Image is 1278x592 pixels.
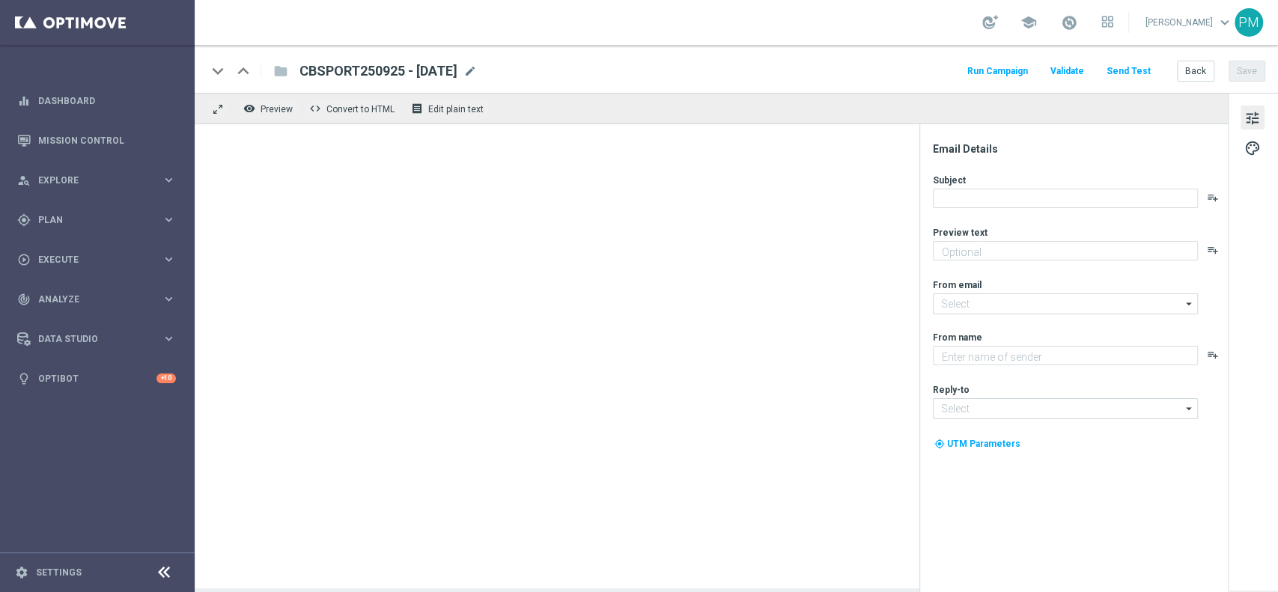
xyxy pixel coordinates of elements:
[933,293,1198,314] input: Select
[17,372,31,385] i: lightbulb
[933,279,982,291] label: From email
[407,99,490,118] button: receipt Edit plain text
[38,176,162,185] span: Explore
[162,332,176,346] i: keyboard_arrow_right
[156,373,176,383] div: +10
[162,213,176,227] i: keyboard_arrow_right
[38,358,156,398] a: Optibot
[17,253,162,266] div: Execute
[428,104,484,115] span: Edit plain text
[38,335,162,344] span: Data Studio
[933,227,988,239] label: Preview text
[17,332,162,346] div: Data Studio
[933,436,1022,452] button: my_location UTM Parameters
[16,95,177,107] button: equalizer Dashboard
[1207,192,1219,204] button: playlist_add
[1235,8,1263,37] div: PM
[947,439,1020,449] span: UTM Parameters
[1244,138,1261,158] span: palette
[17,213,31,227] i: gps_fixed
[16,254,177,266] button: play_circle_outline Execute keyboard_arrow_right
[16,373,177,385] button: lightbulb Optibot +10
[1104,61,1153,82] button: Send Test
[1144,11,1235,34] a: [PERSON_NAME]keyboard_arrow_down
[463,64,477,78] span: mode_edit
[933,142,1226,156] div: Email Details
[309,103,321,115] span: code
[1048,61,1086,82] button: Validate
[17,358,176,398] div: Optibot
[16,293,177,305] button: track_changes Analyze keyboard_arrow_right
[17,253,31,266] i: play_circle_outline
[16,333,177,345] button: Data Studio keyboard_arrow_right
[17,174,162,187] div: Explore
[1241,106,1265,129] button: tune
[933,332,982,344] label: From name
[38,216,162,225] span: Plan
[240,99,299,118] button: remove_red_eye Preview
[17,293,162,306] div: Analyze
[162,292,176,306] i: keyboard_arrow_right
[934,439,945,449] i: my_location
[1177,61,1214,82] button: Back
[162,173,176,187] i: keyboard_arrow_right
[15,566,28,579] i: settings
[1207,244,1219,256] button: playlist_add
[965,61,1030,82] button: Run Campaign
[261,104,293,115] span: Preview
[17,120,176,160] div: Mission Control
[243,103,255,115] i: remove_red_eye
[933,174,966,186] label: Subject
[933,384,970,396] label: Reply-to
[38,120,176,160] a: Mission Control
[411,103,423,115] i: receipt
[1182,294,1197,314] i: arrow_drop_down
[38,81,176,120] a: Dashboard
[1020,14,1037,31] span: school
[162,252,176,266] i: keyboard_arrow_right
[36,568,82,577] a: Settings
[1050,66,1084,76] span: Validate
[1217,14,1233,31] span: keyboard_arrow_down
[38,295,162,304] span: Analyze
[16,214,177,226] button: gps_fixed Plan keyboard_arrow_right
[17,213,162,227] div: Plan
[1182,399,1197,418] i: arrow_drop_down
[1229,61,1265,82] button: Save
[17,94,31,108] i: equalizer
[305,99,401,118] button: code Convert to HTML
[16,135,177,147] button: Mission Control
[933,398,1198,419] input: Select
[17,81,176,120] div: Dashboard
[17,174,31,187] i: person_search
[1244,109,1261,128] span: tune
[299,62,457,80] span: CBSPORT250925 - 2025-09-25
[1241,135,1265,159] button: palette
[38,255,162,264] span: Execute
[16,174,177,186] button: person_search Explore keyboard_arrow_right
[1207,349,1219,361] button: playlist_add
[17,293,31,306] i: track_changes
[326,104,395,115] span: Convert to HTML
